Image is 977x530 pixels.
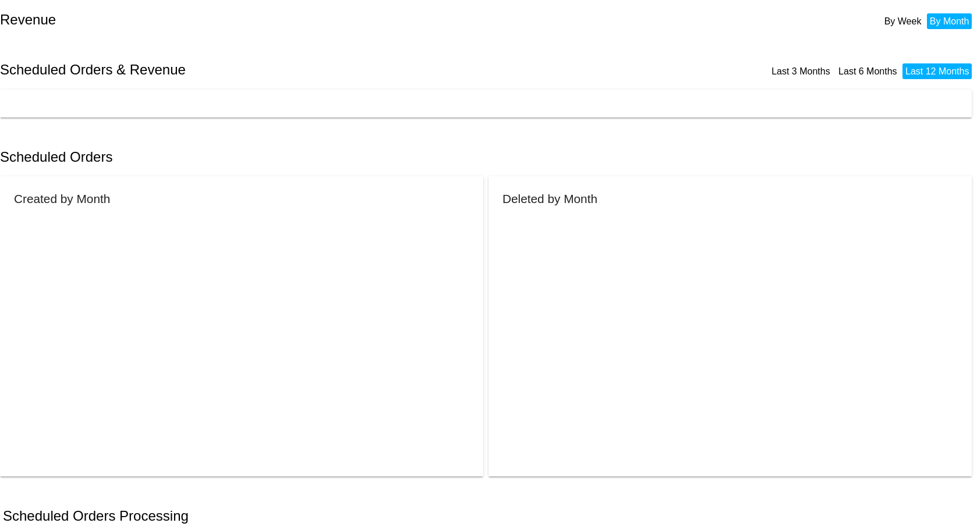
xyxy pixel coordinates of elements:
[3,508,189,524] h2: Scheduled Orders Processing
[502,192,597,205] h2: Deleted by Month
[771,66,830,76] a: Last 3 Months
[905,66,969,76] a: Last 12 Months
[927,13,972,29] li: By Month
[882,13,925,29] li: By Week
[14,192,110,205] h2: Created by Month
[838,66,897,76] a: Last 6 Months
